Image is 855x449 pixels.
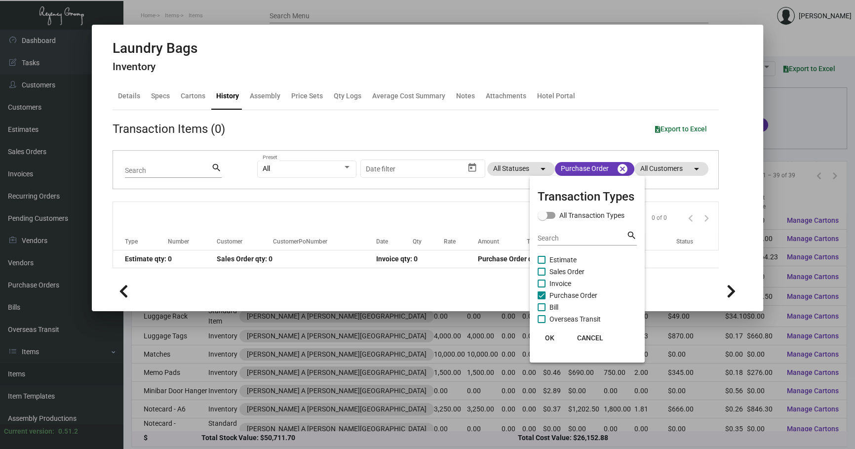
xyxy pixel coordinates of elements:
[559,209,624,221] span: All Transaction Types
[626,230,637,242] mat-icon: search
[58,426,78,437] div: 0.51.2
[549,301,558,313] span: Bill
[4,426,54,437] div: Current version:
[545,334,554,342] span: OK
[569,329,611,347] button: CANCEL
[549,278,571,289] span: Invoice
[549,289,597,301] span: Purchase Order
[549,313,601,325] span: Overseas Transit
[534,329,565,347] button: OK
[549,266,584,278] span: Sales Order
[538,188,637,205] mat-card-title: Transaction Types
[577,334,603,342] span: CANCEL
[549,254,577,266] span: Estimate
